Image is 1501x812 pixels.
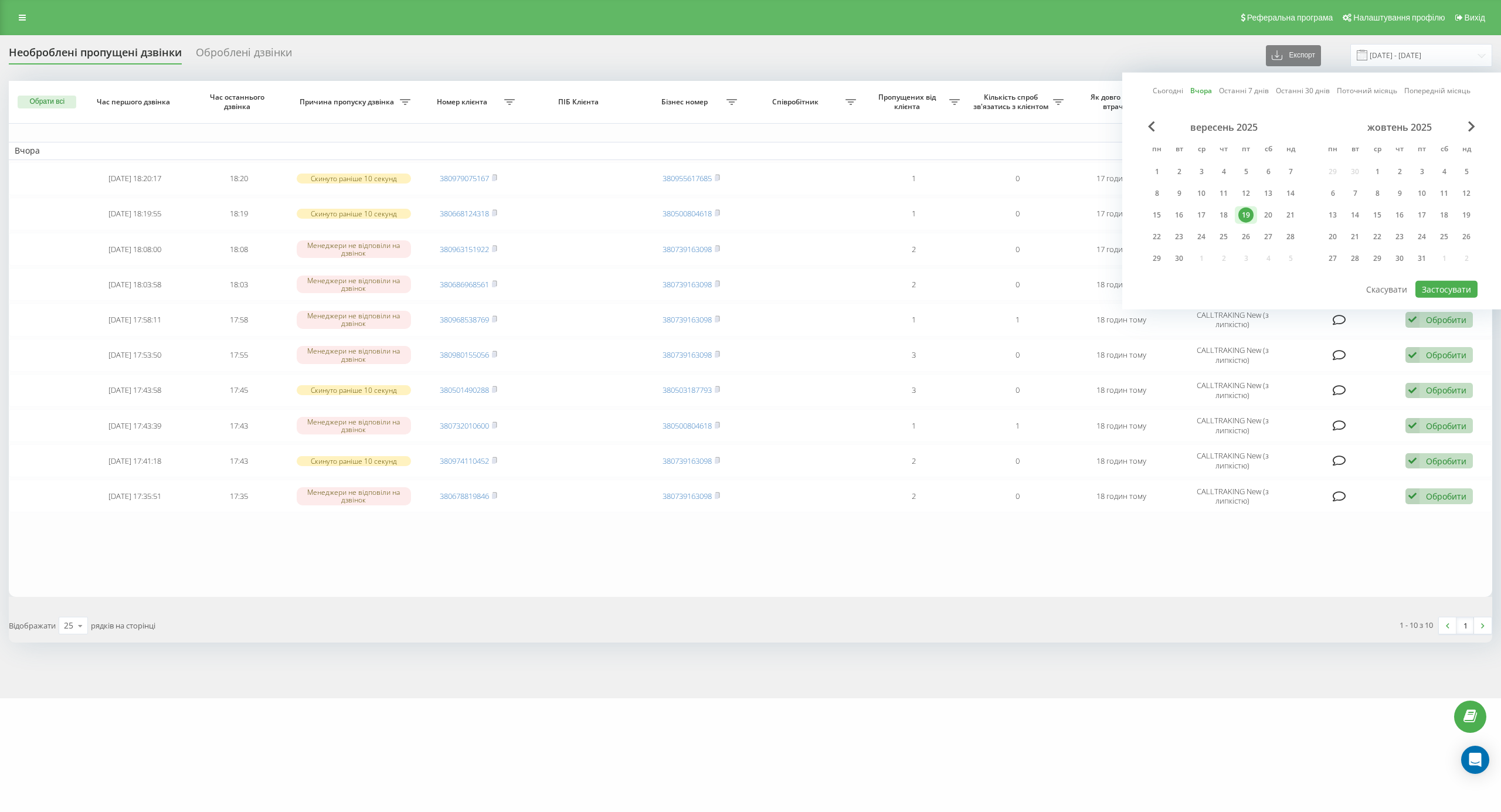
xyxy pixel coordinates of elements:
[1347,251,1363,266] div: 28
[1148,141,1166,159] abbr: понеділок
[440,173,489,184] a: 380979075167
[1322,121,1478,133] div: жовтень 2025
[1426,456,1466,467] div: Обробити
[1279,206,1302,224] div: нд 21 вер 2025 р.
[663,173,712,184] a: 380955617685
[1149,251,1164,266] div: 29
[440,491,489,501] a: 380678819846
[1146,121,1302,133] div: вересень 2025
[1437,164,1452,179] div: 4
[1388,250,1411,267] div: чт 30 жовт 2025 р.
[1388,206,1411,224] div: чт 16 жовт 2025 р.
[1283,208,1298,223] div: 21
[297,240,411,258] div: Менеджери не відповіли на дзвінок
[1370,186,1385,201] div: 8
[1171,208,1187,223] div: 16
[1353,13,1445,22] span: Налаштування профілю
[91,620,155,631] span: рядків на сторінці
[1370,229,1385,244] div: 22
[83,268,187,301] td: [DATE] 18:03:58
[966,303,1069,336] td: 1
[663,491,712,501] a: 380739163098
[532,97,628,107] span: ПІБ Клієнта
[1149,164,1164,179] div: 1
[1414,208,1429,223] div: 17
[1173,480,1292,512] td: CALLTRAKING New (з липкістю)
[1413,141,1431,159] abbr: п’ятниця
[1194,186,1209,201] div: 10
[663,279,712,290] a: 380739163098
[1411,228,1433,246] div: пт 24 жовт 2025 р.
[862,233,966,266] td: 2
[1370,251,1385,266] div: 29
[1173,374,1292,407] td: CALLTRAKING New (з липкістю)
[1366,185,1388,202] div: ср 8 жовт 2025 р.
[1069,409,1173,442] td: 18 годин тому
[1238,208,1254,223] div: 19
[966,374,1069,407] td: 0
[1194,208,1209,223] div: 17
[1426,491,1466,502] div: Обробити
[966,268,1069,301] td: 0
[1238,164,1254,179] div: 5
[83,162,187,195] td: [DATE] 18:20:17
[1170,141,1188,159] abbr: вівторок
[1392,251,1407,266] div: 30
[1279,185,1302,202] div: нд 14 вер 2025 р.
[83,198,187,230] td: [DATE] 18:19:55
[1276,85,1330,96] a: Останні 30 днів
[1426,314,1466,325] div: Обробити
[18,96,76,108] button: Обрати всі
[1261,186,1276,201] div: 13
[1388,163,1411,181] div: чт 2 жовт 2025 р.
[1391,141,1408,159] abbr: четвер
[1459,229,1474,244] div: 26
[1392,164,1407,179] div: 2
[1149,186,1164,201] div: 8
[966,444,1069,477] td: 0
[663,420,712,431] a: 380500804618
[1426,349,1466,361] div: Обробити
[1168,163,1190,181] div: вт 2 вер 2025 р.
[1465,13,1485,22] span: Вихід
[862,374,966,407] td: 3
[187,374,291,407] td: 17:45
[1266,45,1321,66] button: Експорт
[297,209,411,219] div: Скинуто раніше 10 секунд
[1415,281,1478,298] button: Застосувати
[1193,141,1210,159] abbr: середа
[1171,229,1187,244] div: 23
[187,444,291,477] td: 17:43
[1238,229,1254,244] div: 26
[1216,229,1231,244] div: 25
[83,444,187,477] td: [DATE] 17:41:18
[1194,229,1209,244] div: 24
[663,349,712,360] a: 380739163098
[1411,163,1433,181] div: пт 3 жовт 2025 р.
[1069,268,1173,301] td: 18 годин тому
[1149,208,1164,223] div: 15
[966,198,1069,230] td: 0
[1344,250,1366,267] div: вт 28 жовт 2025 р.
[966,409,1069,442] td: 1
[423,97,504,107] span: Номер клієнта
[1190,163,1213,181] div: ср 3 вер 2025 р.
[1414,229,1429,244] div: 24
[1261,208,1276,223] div: 20
[1404,85,1471,96] a: Попередній місяць
[1322,228,1344,246] div: пн 20 жовт 2025 р.
[1459,186,1474,201] div: 12
[187,198,291,230] td: 18:19
[1455,228,1478,246] div: нд 26 жовт 2025 р.
[1347,229,1363,244] div: 21
[1213,185,1235,202] div: чт 11 вер 2025 р.
[862,198,966,230] td: 1
[1282,141,1299,159] abbr: неділя
[297,456,411,466] div: Скинуто раніше 10 секунд
[196,46,292,64] div: Оброблені дзвінки
[1347,208,1363,223] div: 14
[1455,163,1478,181] div: нд 5 жовт 2025 р.
[862,303,966,336] td: 1
[1259,141,1277,159] abbr: субота
[187,339,291,372] td: 17:55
